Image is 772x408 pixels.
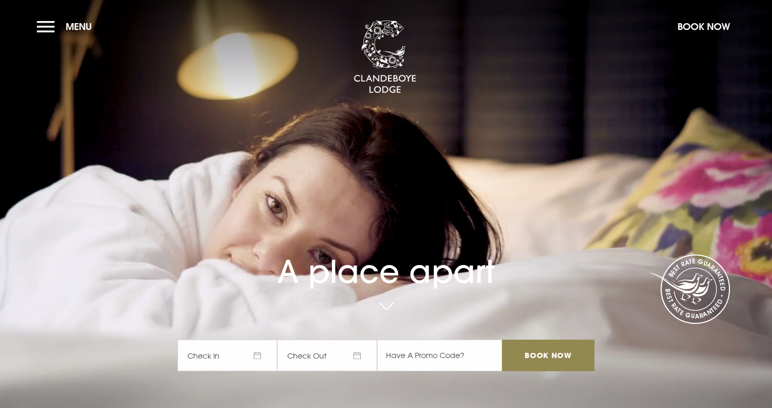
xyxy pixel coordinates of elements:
[178,228,594,290] h1: A place apart
[502,340,594,371] input: Book Now
[672,15,735,38] button: Book Now
[66,21,92,33] span: Menu
[353,21,416,94] img: Clandeboye Lodge
[277,340,377,371] span: Check Out
[377,340,502,371] input: Have A Promo Code?
[37,15,97,38] button: Menu
[178,340,277,371] span: Check In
